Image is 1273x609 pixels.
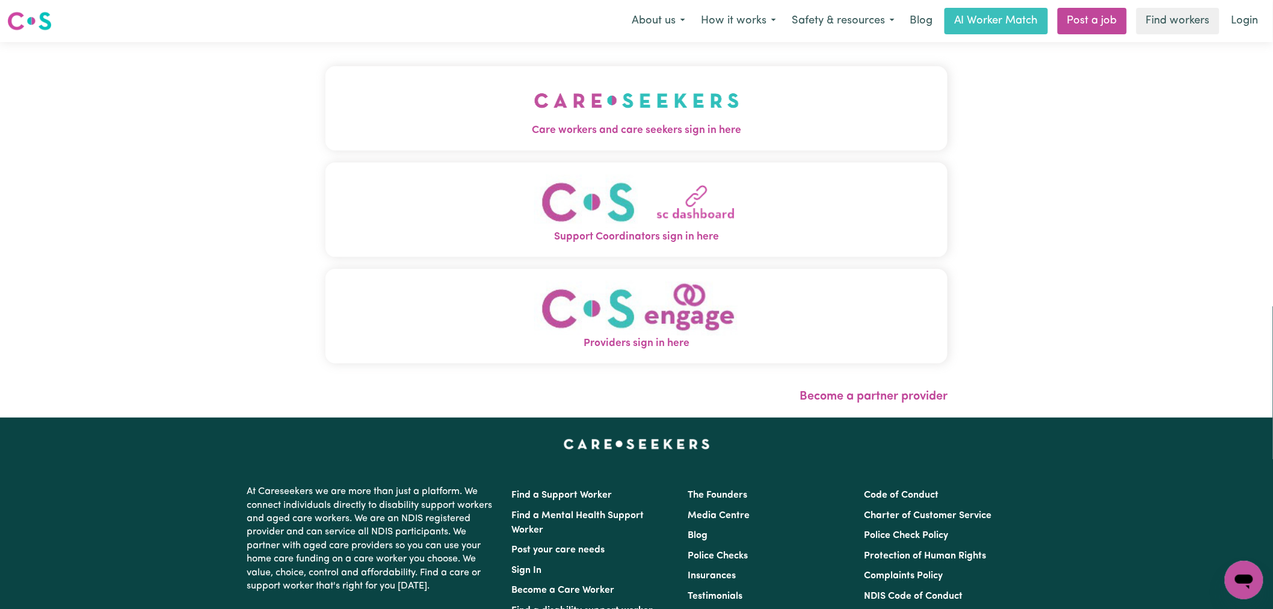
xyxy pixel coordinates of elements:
[511,566,541,575] a: Sign In
[1224,8,1266,34] a: Login
[688,531,707,540] a: Blog
[784,8,902,34] button: Safety & resources
[325,66,948,150] button: Care workers and care seekers sign in here
[865,592,963,601] a: NDIS Code of Conduct
[511,490,612,500] a: Find a Support Worker
[1058,8,1127,34] a: Post a job
[865,490,939,500] a: Code of Conduct
[325,162,948,257] button: Support Coordinators sign in here
[693,8,784,34] button: How it works
[7,10,52,32] img: Careseekers logo
[624,8,693,34] button: About us
[688,592,742,601] a: Testimonials
[564,439,710,449] a: Careseekers home page
[511,586,614,595] a: Become a Care Worker
[688,511,750,521] a: Media Centre
[688,551,748,561] a: Police Checks
[325,269,948,363] button: Providers sign in here
[325,123,948,138] span: Care workers and care seekers sign in here
[688,571,736,581] a: Insurances
[511,545,605,555] a: Post your care needs
[865,571,943,581] a: Complaints Policy
[688,490,747,500] a: The Founders
[865,551,987,561] a: Protection of Human Rights
[800,391,948,403] a: Become a partner provider
[7,7,52,35] a: Careseekers logo
[1136,8,1219,34] a: Find workers
[902,8,940,34] a: Blog
[865,511,992,521] a: Charter of Customer Service
[865,531,949,540] a: Police Check Policy
[325,229,948,245] span: Support Coordinators sign in here
[1225,561,1263,599] iframe: Button to launch messaging window
[511,511,644,535] a: Find a Mental Health Support Worker
[325,336,948,351] span: Providers sign in here
[247,480,497,598] p: At Careseekers we are more than just a platform. We connect individuals directly to disability su...
[945,8,1048,34] a: AI Worker Match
